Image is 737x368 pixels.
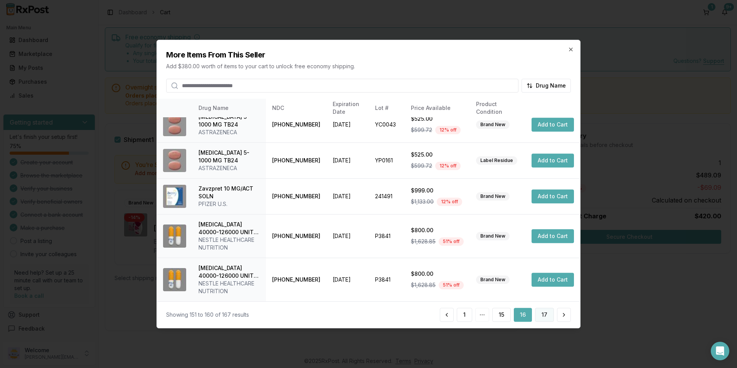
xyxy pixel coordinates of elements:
th: Drug Name [192,99,266,117]
td: [PHONE_NUMBER] [266,214,326,258]
div: $800.00 [411,226,464,234]
td: [DATE] [326,178,369,214]
div: 12 % off [435,126,461,134]
span: $599.72 [411,126,432,134]
div: Showing 151 to 160 of 167 results [166,311,249,319]
span: $1,628.85 [411,281,436,289]
div: ASTRAZENECA [199,164,260,172]
p: Add $380.00 worth of items to your cart to unlock free economy shipping. [166,62,571,70]
td: [PHONE_NUMBER] [266,178,326,214]
button: 16 [514,308,532,322]
td: YP0161 [369,142,405,178]
div: ASTRAZENECA [199,128,260,136]
div: Zavzpret 10 MG/ACT SOLN [199,185,260,200]
td: YC0043 [369,106,405,142]
td: P3841 [369,214,405,258]
div: [MEDICAL_DATA] 40000-126000 UNIT CPEP [199,221,260,236]
div: [MEDICAL_DATA] 40000-126000 UNIT CPEP [199,264,260,280]
div: 12 % off [437,198,462,206]
button: 1 [457,308,472,322]
img: Zenpep 40000-126000 UNIT CPEP [163,268,186,291]
div: [MEDICAL_DATA] 5-1000 MG TB24 [199,149,260,164]
div: Brand New [476,232,510,240]
td: 241491 [369,178,405,214]
th: NDC [266,99,326,117]
div: 51 % off [439,237,464,246]
th: Price Available [405,99,470,117]
img: Xigduo XR 5-1000 MG TB24 [163,149,186,172]
span: $599.72 [411,162,432,170]
div: 51 % off [439,281,464,289]
div: $800.00 [411,270,464,278]
div: Brand New [476,120,510,129]
div: Brand New [476,192,510,201]
span: $1,133.00 [411,198,434,206]
button: 17 [535,308,554,322]
button: Add to Cart [532,273,574,287]
span: $1,628.85 [411,238,436,245]
td: [PHONE_NUMBER] [266,106,326,142]
button: Add to Cart [532,154,574,167]
td: [PHONE_NUMBER] [266,258,326,301]
img: Xigduo XR 5-1000 MG TB24 [163,113,186,136]
button: Add to Cart [532,189,574,203]
button: Add to Cart [532,229,574,243]
div: NESTLE HEALTHCARE NUTRITION [199,280,260,295]
td: [DATE] [326,106,369,142]
button: Drug Name [522,79,571,93]
div: $999.00 [411,187,464,194]
div: NESTLE HEALTHCARE NUTRITION [199,236,260,252]
td: [DATE] [326,258,369,301]
button: Add to Cart [532,118,574,132]
div: $525.00 [411,151,464,159]
div: Brand New [476,275,510,284]
div: PFIZER U.S. [199,200,260,208]
h2: More Items From This Seller [166,49,571,60]
td: [PHONE_NUMBER] [266,142,326,178]
th: Expiration Date [326,99,369,117]
div: [MEDICAL_DATA] 5-1000 MG TB24 [199,113,260,128]
th: Product Condition [470,99,525,117]
div: $525.00 [411,115,464,123]
th: Lot # [369,99,405,117]
img: Zenpep 40000-126000 UNIT CPEP [163,225,186,248]
div: Label Residue [476,156,517,165]
div: 12 % off [435,162,461,170]
img: Zavzpret 10 MG/ACT SOLN [163,185,186,208]
td: [DATE] [326,142,369,178]
span: Drug Name [536,82,566,89]
td: P3841 [369,258,405,301]
button: 15 [492,308,511,322]
td: [DATE] [326,214,369,258]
